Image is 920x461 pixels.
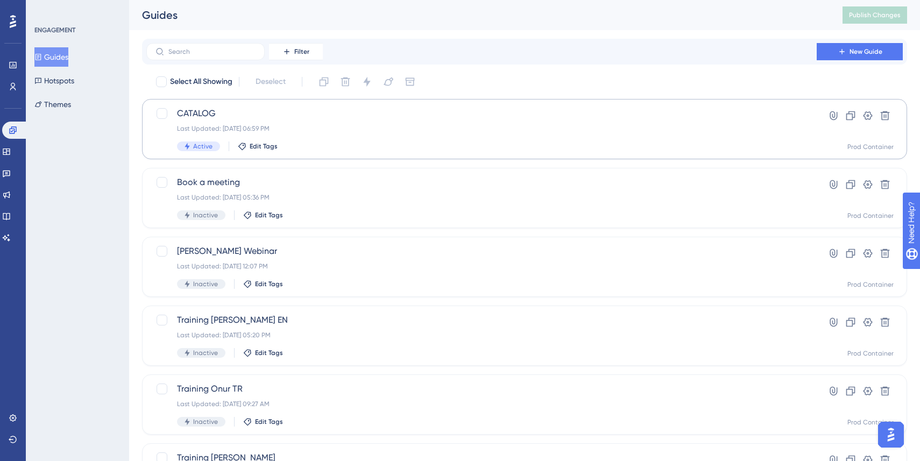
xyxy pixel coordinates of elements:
[177,245,786,258] span: [PERSON_NAME] Webinar
[250,142,278,151] span: Edit Tags
[177,176,786,189] span: Book a meeting
[193,417,218,426] span: Inactive
[177,107,786,120] span: CATALOG
[170,75,232,88] span: Select All Showing
[177,193,786,202] div: Last Updated: [DATE] 05:36 PM
[255,211,283,219] span: Edit Tags
[817,43,903,60] button: New Guide
[875,419,907,451] iframe: UserGuiding AI Assistant Launcher
[177,400,786,408] div: Last Updated: [DATE] 09:27 AM
[177,262,786,271] div: Last Updated: [DATE] 12:07 PM
[243,280,283,288] button: Edit Tags
[193,211,218,219] span: Inactive
[193,142,213,151] span: Active
[843,6,907,24] button: Publish Changes
[256,75,286,88] span: Deselect
[34,47,68,67] button: Guides
[243,417,283,426] button: Edit Tags
[193,280,218,288] span: Inactive
[238,142,278,151] button: Edit Tags
[34,26,75,34] div: ENGAGEMENT
[177,314,786,327] span: Training [PERSON_NAME] EN
[193,349,218,357] span: Inactive
[177,331,786,339] div: Last Updated: [DATE] 05:20 PM
[243,211,283,219] button: Edit Tags
[847,418,894,427] div: Prod Container
[849,11,901,19] span: Publish Changes
[25,3,67,16] span: Need Help?
[177,124,786,133] div: Last Updated: [DATE] 06:59 PM
[294,47,309,56] span: Filter
[34,95,71,114] button: Themes
[847,280,894,289] div: Prod Container
[168,48,256,55] input: Search
[850,47,882,56] span: New Guide
[34,71,74,90] button: Hotspots
[847,143,894,151] div: Prod Container
[243,349,283,357] button: Edit Tags
[255,349,283,357] span: Edit Tags
[269,43,323,60] button: Filter
[177,382,786,395] span: Training Onur TR
[142,8,816,23] div: Guides
[847,349,894,358] div: Prod Container
[847,211,894,220] div: Prod Container
[255,417,283,426] span: Edit Tags
[255,280,283,288] span: Edit Tags
[246,72,295,91] button: Deselect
